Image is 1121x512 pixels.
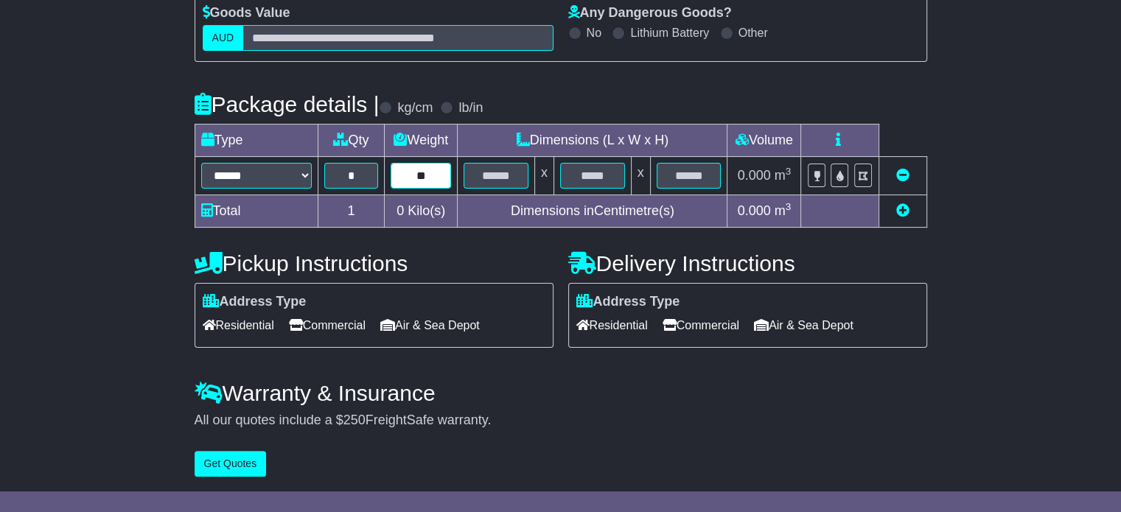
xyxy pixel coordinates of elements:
label: Other [738,26,768,40]
span: 0.000 [738,203,771,218]
td: Qty [318,125,385,157]
span: Air & Sea Depot [380,314,480,337]
label: Any Dangerous Goods? [568,5,732,21]
span: 250 [343,413,366,427]
td: Total [195,195,318,228]
sup: 3 [786,166,792,177]
td: Volume [727,125,801,157]
span: Residential [203,314,274,337]
label: Address Type [203,294,307,310]
label: Goods Value [203,5,290,21]
span: Commercial [663,314,739,337]
span: 0.000 [738,168,771,183]
td: Weight [385,125,458,157]
span: m [775,168,792,183]
td: Type [195,125,318,157]
span: m [775,203,792,218]
label: AUD [203,25,244,51]
td: Kilo(s) [385,195,458,228]
td: 1 [318,195,385,228]
label: Address Type [576,294,680,310]
h4: Delivery Instructions [568,251,927,276]
td: x [631,157,650,195]
h4: Warranty & Insurance [195,381,927,405]
h4: Package details | [195,92,380,116]
a: Remove this item [896,168,909,183]
span: Air & Sea Depot [754,314,853,337]
td: Dimensions in Centimetre(s) [458,195,727,228]
label: Lithium Battery [630,26,709,40]
label: lb/in [458,100,483,116]
sup: 3 [786,201,792,212]
label: No [587,26,601,40]
td: x [534,157,553,195]
span: Residential [576,314,648,337]
a: Add new item [896,203,909,218]
label: kg/cm [397,100,433,116]
button: Get Quotes [195,451,267,477]
div: All our quotes include a $ FreightSafe warranty. [195,413,927,429]
td: Dimensions (L x W x H) [458,125,727,157]
span: Commercial [289,314,366,337]
span: 0 [397,203,404,218]
h4: Pickup Instructions [195,251,553,276]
